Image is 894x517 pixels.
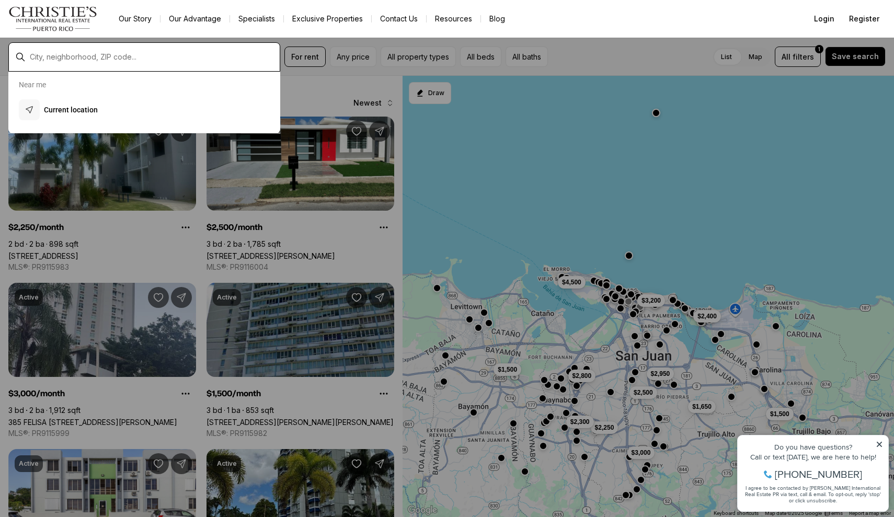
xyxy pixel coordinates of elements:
a: Our Advantage [161,12,230,26]
a: Resources [427,12,480,26]
img: logo [8,6,98,31]
span: Register [849,15,879,23]
a: Specialists [230,12,283,26]
button: Login [808,8,841,29]
div: Do you have questions? [11,24,151,31]
a: Blog [481,12,513,26]
p: Near me [19,81,46,89]
span: Login [814,15,834,23]
span: [PHONE_NUMBER] [43,49,130,60]
a: Our Story [110,12,160,26]
span: I agree to be contacted by [PERSON_NAME] International Real Estate PR via text, call & email. To ... [13,64,149,84]
button: Contact Us [372,12,426,26]
div: Call or text [DATE], we are here to help! [11,33,151,41]
button: Current location [15,95,274,124]
p: Current location [44,105,98,115]
a: Exclusive Properties [284,12,371,26]
button: Register [843,8,886,29]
